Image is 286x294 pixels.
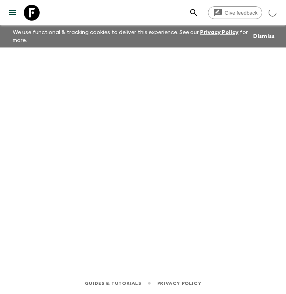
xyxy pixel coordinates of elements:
[10,25,251,47] p: We use functional & tracking cookies to deliver this experience. See our for more.
[200,30,238,35] a: Privacy Policy
[251,31,276,42] button: Dismiss
[186,5,202,21] button: search adventures
[220,10,262,16] span: Give feedback
[5,5,21,21] button: menu
[208,6,262,19] a: Give feedback
[85,279,141,288] a: Guides & Tutorials
[157,279,201,288] a: Privacy Policy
